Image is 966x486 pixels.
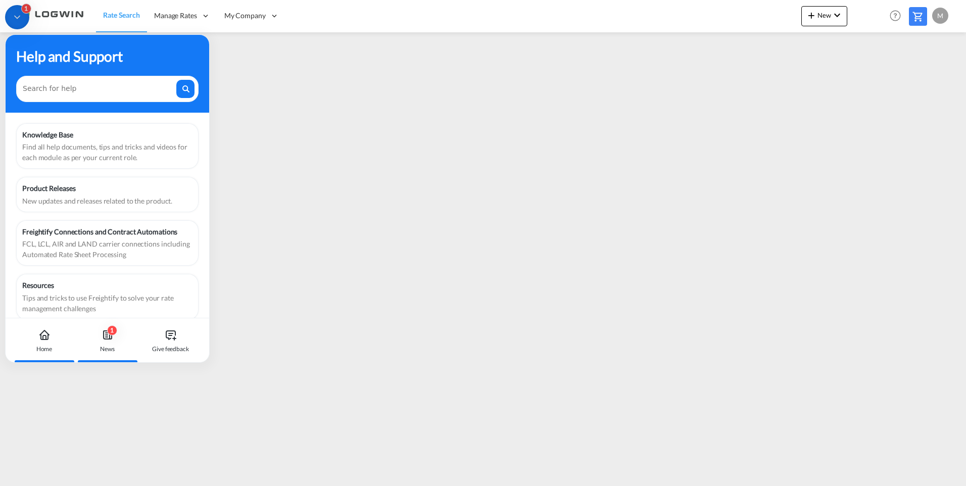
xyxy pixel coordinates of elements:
[805,9,817,21] md-icon: icon-plus 400-fg
[154,11,197,21] span: Manage Rates
[224,11,266,21] span: My Company
[932,8,948,24] div: M
[103,11,140,19] span: Rate Search
[887,7,909,25] div: Help
[831,9,843,21] md-icon: icon-chevron-down
[801,6,847,26] button: icon-plus 400-fgNewicon-chevron-down
[805,11,843,19] span: New
[887,7,904,24] span: Help
[15,5,83,27] img: 2761ae10d95411efa20a1f5e0282d2d7.png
